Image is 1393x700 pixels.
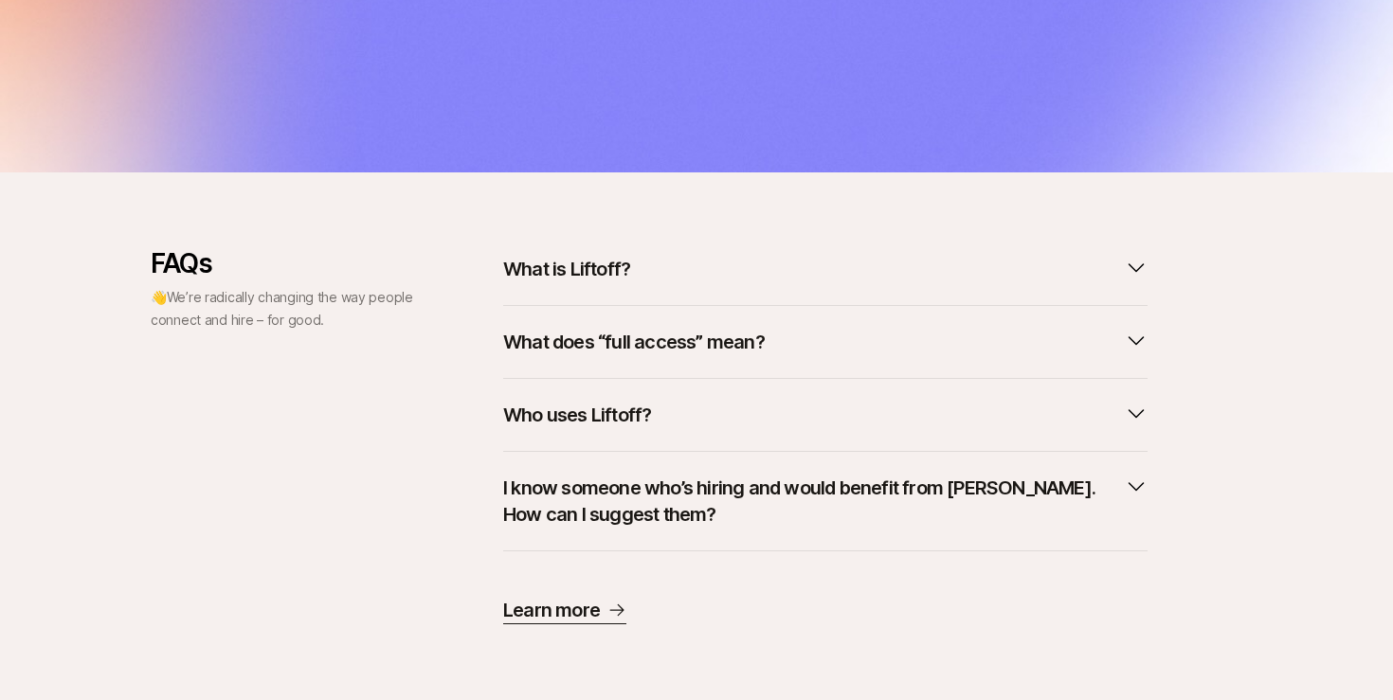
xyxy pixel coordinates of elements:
p: Who uses Liftoff? [503,402,651,428]
button: Who uses Liftoff? [503,394,1148,436]
p: FAQs [151,248,416,278]
p: What does “full access” mean? [503,329,765,355]
button: What is Liftoff? [503,248,1148,290]
span: We’re radically changing the way people connect and hire – for good. [151,289,413,328]
p: 👋 [151,286,416,332]
p: I know someone who’s hiring and would benefit from [PERSON_NAME]. How can I suggest them? [503,475,1117,528]
p: What is Liftoff? [503,256,630,282]
a: Learn more [503,597,626,624]
p: Learn more [503,597,600,623]
button: What does “full access” mean? [503,321,1148,363]
button: I know someone who’s hiring and would benefit from [PERSON_NAME]. How can I suggest them? [503,467,1148,535]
